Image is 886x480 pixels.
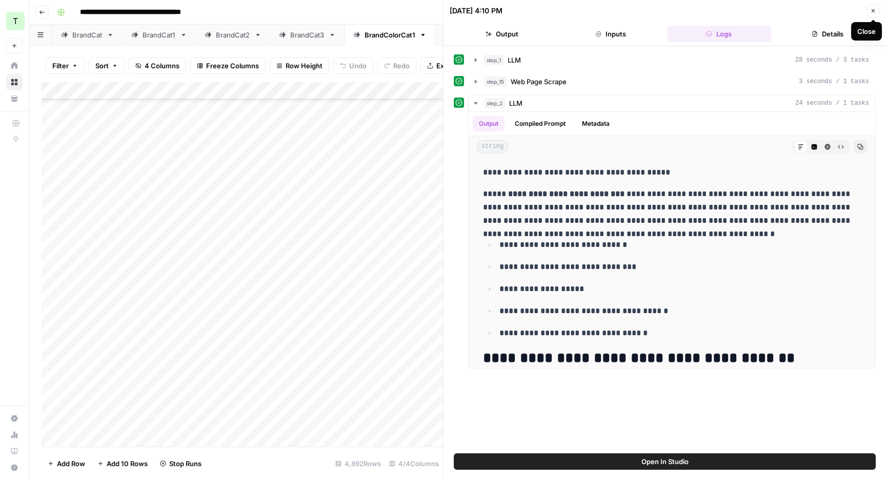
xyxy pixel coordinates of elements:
[385,455,443,472] div: 4/4 Columns
[6,427,23,443] a: Usage
[6,459,23,476] button: Help + Support
[420,57,479,74] button: Export CSV
[42,455,91,472] button: Add Row
[107,458,148,469] span: Add 10 Rows
[857,26,876,36] div: Close
[484,76,507,87] span: step_15
[270,57,329,74] button: Row Height
[52,61,69,71] span: Filter
[57,458,85,469] span: Add Row
[775,26,880,42] button: Details
[6,410,23,427] a: Settings
[477,140,508,153] span: string
[469,112,875,369] div: 24 seconds / 1 tasks
[558,26,663,42] button: Inputs
[6,443,23,459] a: Learning Hub
[365,30,415,40] div: BrandColorCat1
[91,455,154,472] button: Add 10 Rows
[123,25,196,45] a: BrandCat1
[484,55,504,65] span: step_1
[190,57,266,74] button: Freeze Columns
[143,30,176,40] div: BrandCat1
[270,25,345,45] a: BrandCat3
[46,57,85,74] button: Filter
[799,77,869,86] span: 3 seconds / 1 tasks
[89,57,125,74] button: Sort
[484,98,505,108] span: step_2
[345,25,435,45] a: BrandColorCat1
[349,61,367,71] span: Undo
[509,98,522,108] span: LLM
[216,30,250,40] div: BrandCat2
[641,456,689,467] span: Open In Studio
[331,455,385,472] div: 4,892 Rows
[450,26,554,42] button: Output
[206,61,259,71] span: Freeze Columns
[196,25,270,45] a: BrandCat2
[473,116,505,131] button: Output
[469,52,875,68] button: 28 seconds / 3 tasks
[52,25,123,45] a: BrandCat
[454,453,876,470] button: Open In Studio
[145,61,179,71] span: 4 Columns
[667,26,772,42] button: Logs
[154,455,208,472] button: Stop Runs
[795,55,869,65] span: 28 seconds / 3 tasks
[169,458,202,469] span: Stop Runs
[129,57,186,74] button: 4 Columns
[508,55,521,65] span: LLM
[72,30,103,40] div: BrandCat
[435,25,527,45] a: BrandColorCat2
[6,8,23,34] button: Workspace: TY SEO Team
[6,74,23,90] a: Browse
[377,57,416,74] button: Redo
[95,61,109,71] span: Sort
[469,73,875,90] button: 3 seconds / 1 tasks
[576,116,616,131] button: Metadata
[393,61,410,71] span: Redo
[509,116,572,131] button: Compiled Prompt
[13,15,18,27] span: T
[290,30,325,40] div: BrandCat3
[511,76,567,87] span: Web Page Scrape
[795,99,869,108] span: 24 seconds / 1 tasks
[6,90,23,107] a: Your Data
[333,57,373,74] button: Undo
[450,6,502,16] div: [DATE] 4:10 PM
[469,95,875,111] button: 24 seconds / 1 tasks
[6,57,23,74] a: Home
[286,61,323,71] span: Row Height
[436,61,473,71] span: Export CSV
